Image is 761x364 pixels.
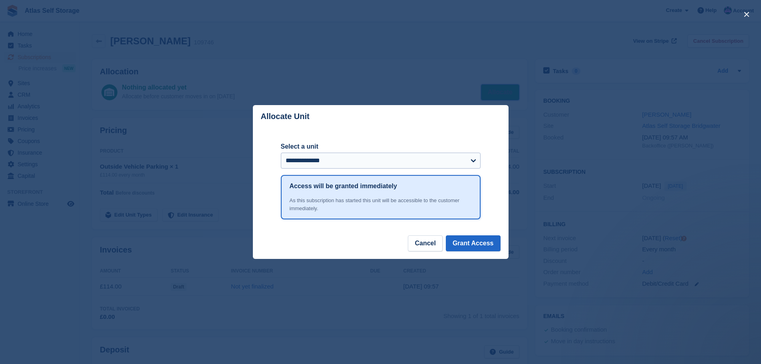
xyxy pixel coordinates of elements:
[290,197,472,212] div: As this subscription has started this unit will be accessible to the customer immediately.
[408,235,442,251] button: Cancel
[290,181,397,191] h1: Access will be granted immediately
[281,142,481,151] label: Select a unit
[261,112,310,121] p: Allocate Unit
[446,235,501,251] button: Grant Access
[740,8,753,21] button: close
